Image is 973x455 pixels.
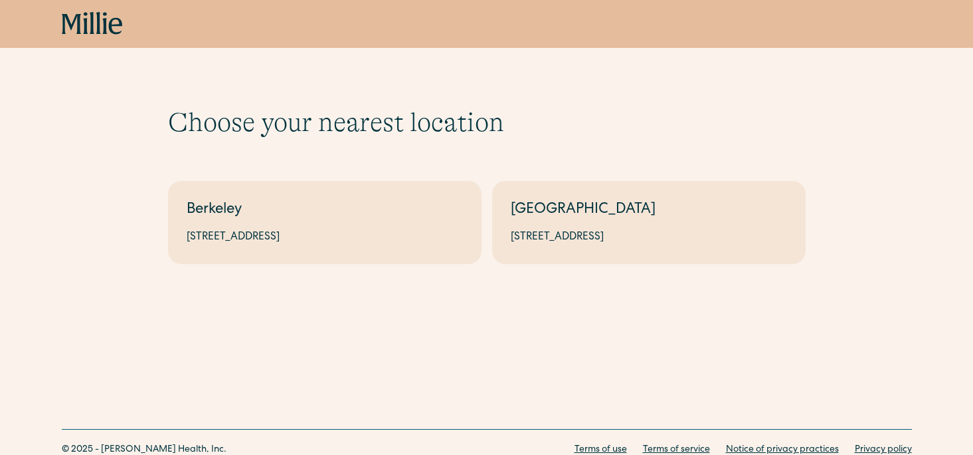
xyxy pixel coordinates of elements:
div: [STREET_ADDRESS] [511,229,787,245]
div: [STREET_ADDRESS] [187,229,463,245]
a: Berkeley[STREET_ADDRESS] [168,181,482,264]
div: [GEOGRAPHIC_DATA] [511,200,787,222]
h1: Choose your nearest location [168,106,806,138]
a: [GEOGRAPHIC_DATA][STREET_ADDRESS] [492,181,806,264]
div: Berkeley [187,200,463,222]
